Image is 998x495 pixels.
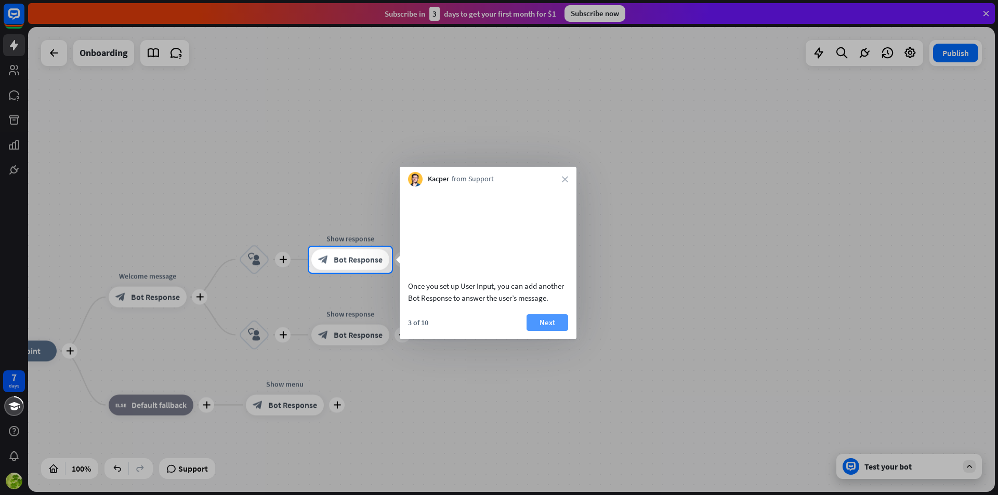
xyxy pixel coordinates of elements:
span: Kacper [428,174,449,184]
span: from Support [452,174,494,184]
button: Next [527,314,568,331]
div: Once you set up User Input, you can add another Bot Response to answer the user’s message. [408,280,568,304]
div: 3 of 10 [408,318,428,327]
button: Open LiveChat chat widget [8,4,40,35]
span: Bot Response [334,255,383,265]
i: block_bot_response [318,255,329,265]
i: close [562,176,568,182]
